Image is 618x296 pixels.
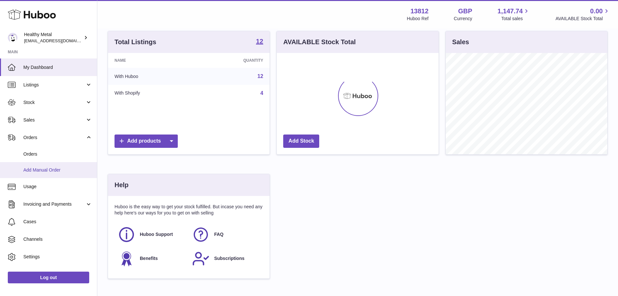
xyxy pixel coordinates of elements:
td: With Huboo [108,68,195,85]
td: With Shopify [108,85,195,102]
span: Orders [23,151,92,157]
a: Log out [8,272,89,283]
span: Subscriptions [214,255,244,262]
a: FAQ [192,226,260,243]
span: Channels [23,236,92,242]
div: Healthy Metal [24,32,82,44]
span: Listings [23,82,85,88]
span: Huboo Support [140,231,173,238]
span: Stock [23,99,85,106]
h3: AVAILABLE Stock Total [283,38,356,46]
span: Usage [23,184,92,190]
img: internalAdmin-13812@internal.huboo.com [8,33,18,43]
span: Total sales [501,16,530,22]
strong: 12 [256,38,263,45]
span: My Dashboard [23,64,92,71]
a: 0.00 AVAILABLE Stock Total [555,7,610,22]
p: Huboo is the easy way to get your stock fulfilled. But incase you need any help here's our ways f... [115,204,263,216]
a: 4 [260,90,263,96]
a: Add products [115,135,178,148]
span: Orders [23,135,85,141]
th: Name [108,53,195,68]
span: [EMAIL_ADDRESS][DOMAIN_NAME] [24,38,95,43]
span: 0.00 [590,7,603,16]
strong: 13812 [410,7,429,16]
a: 12 [256,38,263,46]
strong: GBP [458,7,472,16]
span: AVAILABLE Stock Total [555,16,610,22]
div: Currency [454,16,472,22]
h3: Help [115,181,128,189]
h3: Total Listings [115,38,156,46]
a: 1,147.74 Total sales [498,7,530,22]
span: Sales [23,117,85,123]
a: 12 [258,73,263,79]
span: Settings [23,254,92,260]
a: Benefits [118,250,186,267]
a: Subscriptions [192,250,260,267]
span: Invoicing and Payments [23,201,85,207]
a: Add Stock [283,135,319,148]
a: Huboo Support [118,226,186,243]
span: 1,147.74 [498,7,523,16]
span: FAQ [214,231,224,238]
span: Add Manual Order [23,167,92,173]
th: Quantity [195,53,270,68]
h3: Sales [452,38,469,46]
span: Benefits [140,255,158,262]
div: Huboo Ref [407,16,429,22]
span: Cases [23,219,92,225]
